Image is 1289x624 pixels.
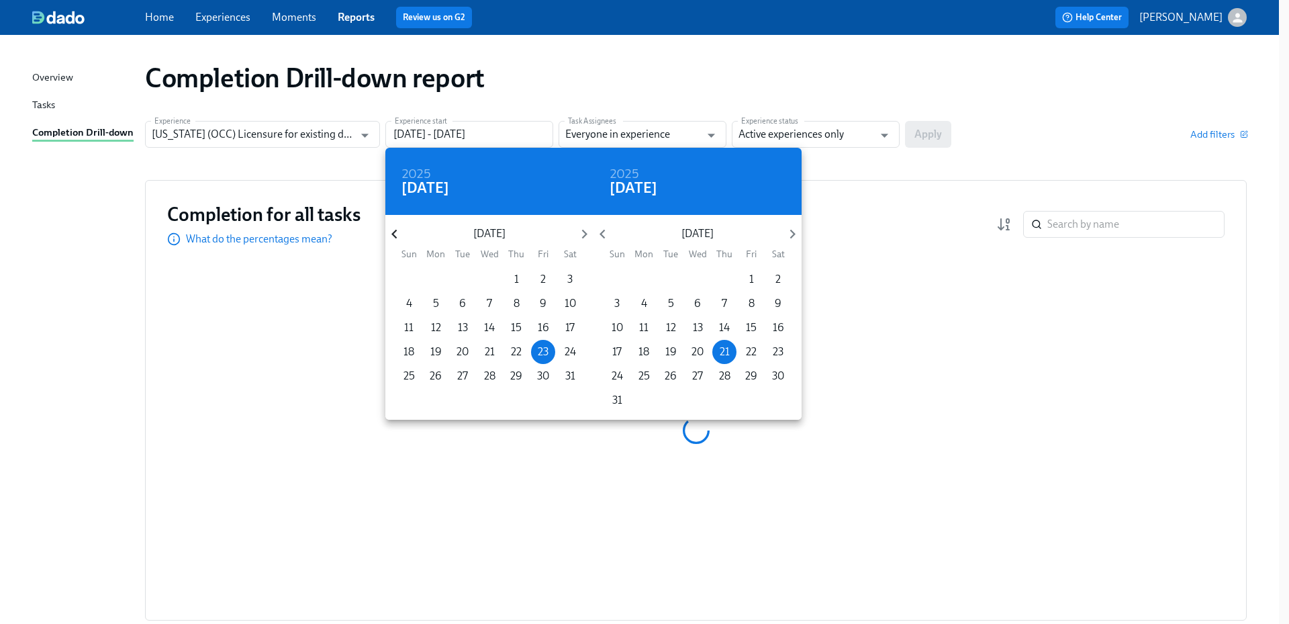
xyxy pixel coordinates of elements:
[459,296,466,311] p: 6
[558,364,582,388] button: 31
[720,345,730,359] p: 21
[424,248,448,261] span: Mon
[538,320,549,335] p: 16
[739,316,763,340] button: 15
[605,316,629,340] button: 10
[457,369,468,384] p: 27
[485,345,495,359] p: 21
[565,345,576,359] p: 24
[605,388,629,412] button: 31
[504,316,528,340] button: 15
[537,369,549,384] p: 30
[746,320,757,335] p: 15
[739,340,763,364] button: 22
[605,340,629,364] button: 17
[665,369,677,384] p: 26
[659,340,683,364] button: 19
[632,292,656,316] button: 4
[722,296,727,311] p: 7
[766,292,790,316] button: 9
[558,292,582,316] button: 10
[567,272,573,287] p: 3
[403,226,575,241] p: [DATE]
[540,296,546,311] p: 9
[691,345,704,359] p: 20
[610,181,657,195] button: [DATE]
[739,292,763,316] button: 8
[668,296,674,311] p: 5
[719,369,730,384] p: 28
[504,292,528,316] button: 8
[614,296,620,311] p: 3
[775,272,781,287] p: 2
[605,248,629,261] span: Sun
[638,345,649,359] p: 18
[692,369,703,384] p: 27
[719,320,730,335] p: 14
[397,316,421,340] button: 11
[504,267,528,292] button: 1
[431,320,441,335] p: 12
[504,248,528,261] span: Thu
[504,340,528,364] button: 22
[450,364,475,388] button: 27
[694,296,701,311] p: 6
[477,292,502,316] button: 7
[712,248,736,261] span: Thu
[487,296,492,311] p: 7
[531,364,555,388] button: 30
[605,364,629,388] button: 24
[558,248,582,261] span: Sat
[510,369,522,384] p: 29
[558,340,582,364] button: 24
[685,316,710,340] button: 13
[397,248,421,261] span: Sun
[610,178,657,198] h4: [DATE]
[685,340,710,364] button: 20
[739,364,763,388] button: 29
[531,292,555,316] button: 9
[685,364,710,388] button: 27
[693,320,703,335] p: 13
[511,345,522,359] p: 22
[531,248,555,261] span: Fri
[450,292,475,316] button: 6
[406,296,412,311] p: 4
[531,316,555,340] button: 16
[775,296,781,311] p: 9
[773,345,783,359] p: 23
[659,248,683,261] span: Tue
[685,248,710,261] span: Wed
[610,168,639,181] button: 2025
[632,248,656,261] span: Mon
[450,316,475,340] button: 13
[712,340,736,364] button: 21
[766,316,790,340] button: 16
[558,316,582,340] button: 17
[401,168,431,181] button: 2025
[397,340,421,364] button: 18
[612,393,622,408] p: 31
[605,292,629,316] button: 3
[424,340,448,364] button: 19
[612,320,623,335] p: 10
[766,364,790,388] button: 30
[511,320,522,335] p: 15
[659,316,683,340] button: 12
[450,248,475,261] span: Tue
[477,316,502,340] button: 14
[531,267,555,292] button: 2
[612,345,622,359] p: 17
[531,340,555,364] button: 23
[712,316,736,340] button: 14
[424,316,448,340] button: 12
[565,369,575,384] p: 31
[712,292,736,316] button: 7
[484,369,495,384] p: 28
[401,178,449,198] h4: [DATE]
[773,320,784,335] p: 16
[424,292,448,316] button: 5
[514,272,519,287] p: 1
[739,267,763,292] button: 1
[424,364,448,388] button: 26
